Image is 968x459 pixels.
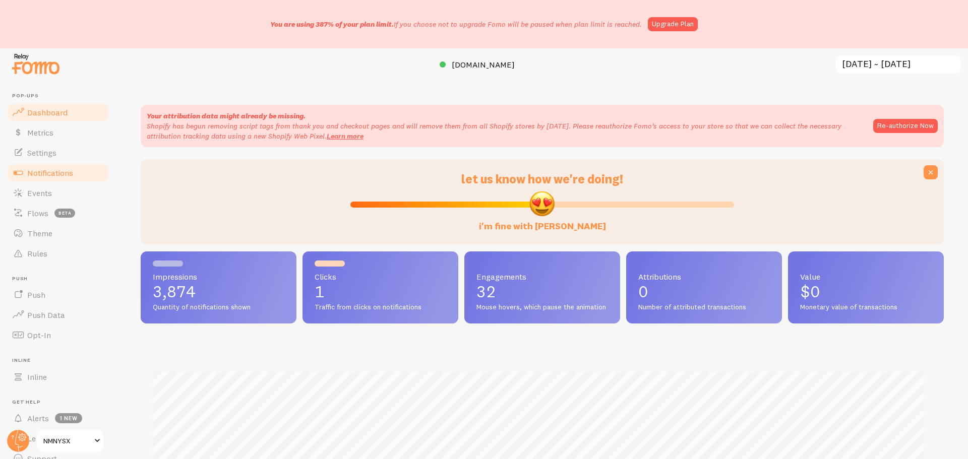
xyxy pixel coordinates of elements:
[476,284,608,300] p: 32
[6,243,110,264] a: Rules
[27,330,51,340] span: Opt-In
[528,190,556,217] img: emoji.png
[6,367,110,387] a: Inline
[6,223,110,243] a: Theme
[479,211,606,232] label: i'm fine with [PERSON_NAME]
[315,303,446,312] span: Traffic from clicks on notifications
[638,273,770,281] span: Attributions
[6,163,110,183] a: Notifications
[27,290,45,300] span: Push
[6,122,110,143] a: Metrics
[12,399,110,406] span: Get Help
[12,93,110,99] span: Pop-ups
[476,303,608,312] span: Mouse hovers, which pause the animation
[800,273,932,281] span: Value
[315,273,446,281] span: Clicks
[6,183,110,203] a: Events
[153,284,284,300] p: 3,874
[43,435,91,447] span: NMNYSX
[6,408,110,428] a: Alerts 1 new
[27,188,52,198] span: Events
[638,284,770,300] p: 0
[638,303,770,312] span: Number of attributed transactions
[873,119,938,133] button: Re-authorize Now
[36,429,104,453] a: NMNYSX
[11,51,61,77] img: fomo-relay-logo-orange.svg
[6,143,110,163] a: Settings
[6,285,110,305] a: Push
[270,20,394,29] span: You are using 387% of your plan limit.
[27,148,56,158] span: Settings
[27,127,53,138] span: Metrics
[6,325,110,345] a: Opt-In
[27,413,49,423] span: Alerts
[315,284,446,300] p: 1
[800,303,932,312] span: Monetary value of transactions
[147,111,306,120] strong: Your attribution data might already be missing.
[27,310,65,320] span: Push Data
[12,357,110,364] span: Inline
[54,209,75,218] span: beta
[800,282,820,301] span: $0
[6,428,110,448] a: Learn
[27,208,48,218] span: Flows
[27,228,52,238] span: Theme
[6,203,110,223] a: Flows beta
[648,17,698,31] a: Upgrade Plan
[27,168,73,178] span: Notifications
[27,248,47,258] span: Rules
[27,107,68,117] span: Dashboard
[476,273,608,281] span: Engagements
[461,171,623,186] span: let us know how we're doing!
[6,102,110,122] a: Dashboard
[153,303,284,312] span: Quantity of notifications shown
[153,273,284,281] span: Impressions
[270,19,642,29] p: If you choose not to upgrade Fomo will be paused when plan limit is reached.
[147,121,863,141] p: Shopify has begun removing script tags from thank you and checkout pages and will remove them fro...
[27,372,47,382] span: Inline
[6,305,110,325] a: Push Data
[327,132,364,141] a: Learn more
[55,413,82,423] span: 1 new
[12,276,110,282] span: Push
